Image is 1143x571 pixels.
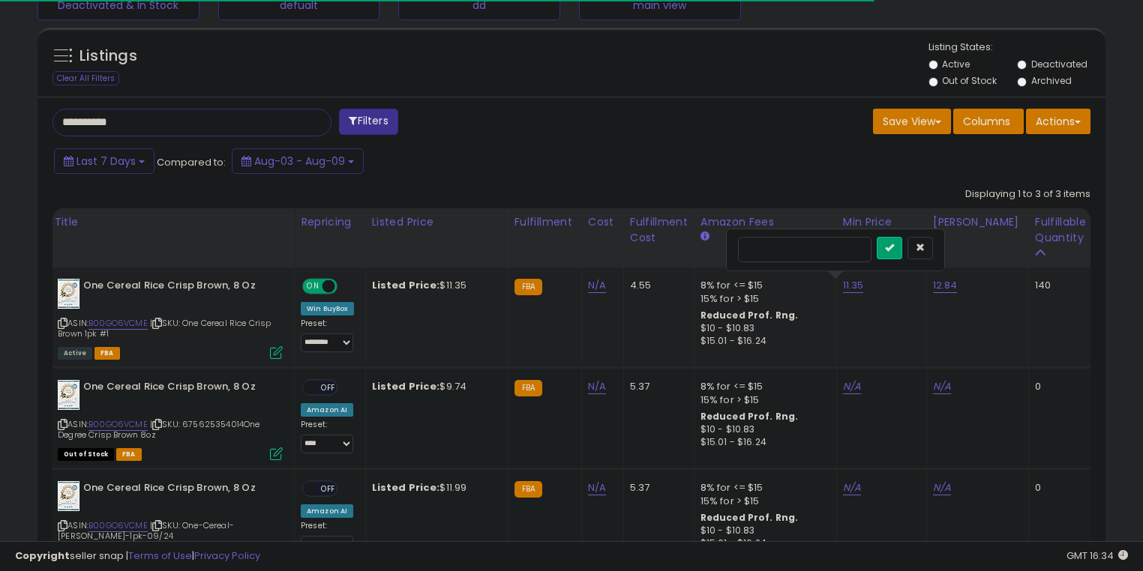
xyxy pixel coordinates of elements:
[843,278,864,293] a: 11.35
[58,448,114,461] span: All listings that are currently out of stock and unavailable for purchase on Amazon
[58,380,79,410] img: 51JTUd20MpL._SL40_.jpg
[843,480,861,495] a: N/A
[942,58,970,70] label: Active
[232,148,364,174] button: Aug-03 - Aug-09
[335,280,359,293] span: OFF
[54,148,154,174] button: Last 7 Days
[372,481,496,495] div: $11.99
[301,214,359,230] div: Repricing
[700,423,825,436] div: $10 - $10.83
[700,436,825,449] div: $15.01 - $16.24
[58,380,283,459] div: ASIN:
[700,410,799,423] b: Reduced Prof. Rng.
[965,187,1090,202] div: Displaying 1 to 3 of 3 items
[700,292,825,306] div: 15% for > $15
[301,302,354,315] div: Win BuyBox
[700,393,825,407] div: 15% for > $15
[58,279,283,357] div: ASIN:
[630,380,682,393] div: 5.37
[700,380,825,393] div: 8% for <= $15
[372,214,502,230] div: Listed Price
[372,379,440,393] b: Listed Price:
[928,40,1106,55] p: Listing States:
[301,521,354,555] div: Preset:
[933,278,958,293] a: 12.84
[301,504,353,518] div: Amazon AI
[79,46,137,67] h5: Listings
[963,114,1010,129] span: Columns
[1035,380,1081,393] div: 0
[514,279,542,295] small: FBA
[58,279,79,309] img: 51JTUd20MpL._SL40_.jpg
[933,214,1022,230] div: [PERSON_NAME]
[700,525,825,537] div: $10 - $10.83
[58,347,92,360] span: All listings currently available for purchase on Amazon
[700,309,799,321] b: Reduced Prof. Rng.
[88,317,148,330] a: B00GO6VCME
[58,481,79,511] img: 51JTUd20MpL._SL40_.jpg
[1066,549,1128,563] span: 2025-08-17 16:34 GMT
[83,380,265,398] b: One Cereal Rice Crisp Brown, 8 Oz
[700,214,830,230] div: Amazon Fees
[88,519,148,532] a: B00GO6VCME
[54,214,288,230] div: Title
[700,322,825,335] div: $10 - $10.83
[339,109,397,135] button: Filters
[588,278,606,293] a: N/A
[1035,214,1087,246] div: Fulfillable Quantity
[514,481,542,498] small: FBA
[15,549,70,563] strong: Copyright
[372,380,496,393] div: $9.74
[933,379,951,394] a: N/A
[15,549,260,564] div: seller snap | |
[194,549,260,563] a: Privacy Policy
[301,403,353,417] div: Amazon AI
[700,230,709,244] small: Amazon Fees.
[1031,58,1087,70] label: Deactivated
[128,549,192,563] a: Terms of Use
[304,280,322,293] span: ON
[301,420,354,453] div: Preset:
[588,480,606,495] a: N/A
[514,214,575,230] div: Fulfillment
[94,347,120,360] span: FBA
[630,279,682,292] div: 4.55
[372,480,440,495] b: Listed Price:
[514,380,542,396] small: FBA
[116,448,142,461] span: FBA
[52,71,119,85] div: Clear All Filters
[83,481,265,499] b: One Cereal Rice Crisp Brown, 8 Oz
[588,214,617,230] div: Cost
[700,511,799,524] b: Reduced Prof. Rng.
[83,279,265,297] b: One Cereal Rice Crisp Brown, 8 Oz
[588,379,606,394] a: N/A
[700,481,825,495] div: 8% for <= $15
[76,154,136,169] span: Last 7 Days
[1026,109,1090,134] button: Actions
[301,318,354,352] div: Preset:
[88,418,148,431] a: B00GO6VCME
[1031,74,1072,87] label: Archived
[316,482,340,495] span: OFF
[254,154,345,169] span: Aug-03 - Aug-09
[316,381,340,394] span: OFF
[372,279,496,292] div: $11.35
[843,214,920,230] div: Min Price
[843,379,861,394] a: N/A
[372,278,440,292] b: Listed Price:
[700,335,825,348] div: $15.01 - $16.24
[630,214,688,246] div: Fulfillment Cost
[873,109,951,134] button: Save View
[953,109,1024,134] button: Columns
[942,74,997,87] label: Out of Stock
[933,480,951,495] a: N/A
[58,481,283,560] div: ASIN:
[700,495,825,508] div: 15% for > $15
[700,279,825,292] div: 8% for <= $15
[157,155,226,169] span: Compared to:
[1035,279,1081,292] div: 140
[58,317,271,339] span: | SKU: One Cereal Rice Crisp Brown 1pk #1
[58,418,260,441] span: | SKU: 675625354014One Degree Crisp Brown 8oz
[630,481,682,495] div: 5.37
[1035,481,1081,495] div: 0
